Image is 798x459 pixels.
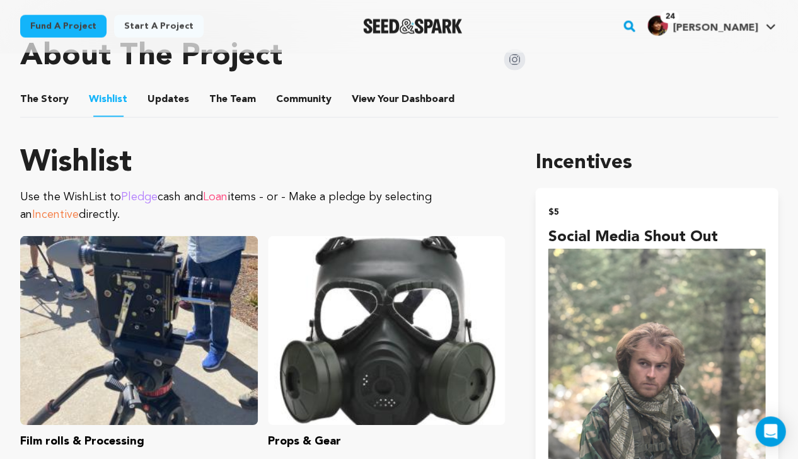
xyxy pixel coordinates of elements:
[20,92,69,107] span: Story
[20,433,258,450] p: Film rolls & Processing
[20,188,505,224] p: Use the WishList to cash and items - or - Make a pledge by selecting an directly.
[535,148,778,178] h1: Incentives
[20,92,38,107] span: The
[276,92,332,107] span: Community
[363,19,462,34] img: Seed&Spark Logo Dark Mode
[89,92,127,107] span: Wishlist
[20,15,107,38] a: Fund a project
[755,416,785,446] div: Open Intercom Messenger
[203,191,228,203] span: Loan
[363,19,462,34] a: Seed&Spark Homepage
[548,226,765,249] h4: Social Media Shout Out
[673,23,758,33] span: [PERSON_NAME]
[209,92,256,107] span: Team
[121,191,158,203] span: Pledge
[660,11,679,23] span: 24
[352,92,457,107] a: ViewYourDashboard
[209,92,228,107] span: The
[114,15,204,38] a: Start a project
[645,13,778,36] a: Rocco G.'s Profile
[645,13,778,40] span: Rocco G.'s Profile
[647,16,758,36] div: Rocco G.'s Profile
[147,92,189,107] span: Updates
[504,49,525,71] img: Seed&Spark Instagram Icon
[548,203,765,221] h2: $5
[32,209,79,220] span: Incentive
[352,92,457,107] span: Your
[647,16,668,36] img: 9732bf93d350c959.jpg
[402,92,454,107] span: Dashboard
[20,148,505,178] h1: Wishlist
[268,433,506,450] p: Props & Gear
[20,42,282,72] h1: About The Project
